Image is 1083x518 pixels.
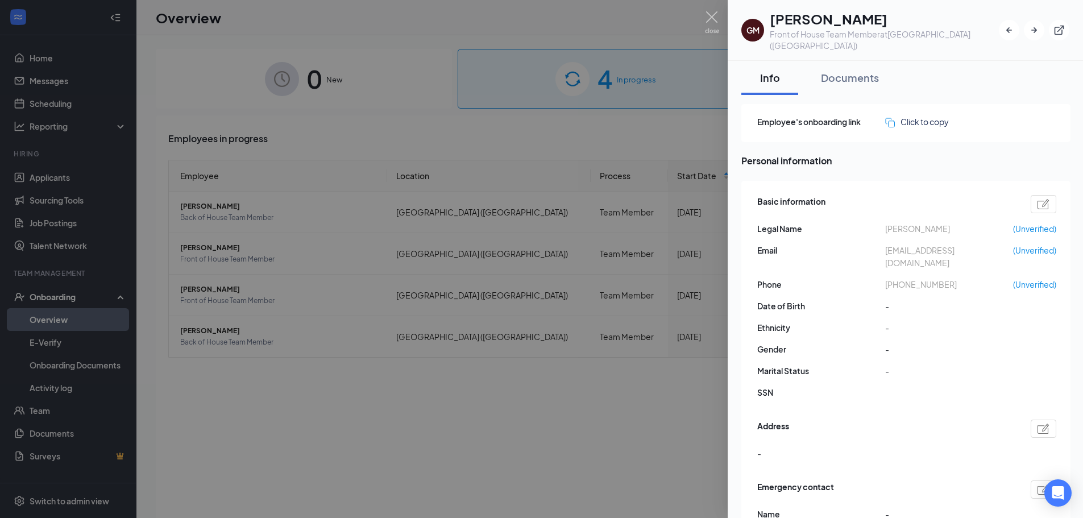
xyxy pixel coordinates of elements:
span: - [885,300,1013,312]
button: ArrowLeftNew [999,20,1019,40]
div: Info [753,71,787,85]
span: - [757,447,761,459]
span: Date of Birth [757,300,885,312]
span: Emergency contact [757,480,834,499]
span: - [885,364,1013,377]
div: GM [746,24,760,36]
span: (Unverified) [1013,278,1056,291]
span: Gender [757,343,885,355]
svg: ArrowLeftNew [1003,24,1015,36]
span: - [885,343,1013,355]
button: ExternalLink [1049,20,1069,40]
img: click-to-copy.71757273a98fde459dfc.svg [885,118,895,127]
button: Click to copy [885,115,949,128]
span: Marital Status [757,364,885,377]
h1: [PERSON_NAME] [770,9,999,28]
span: Ethnicity [757,321,885,334]
span: [PHONE_NUMBER] [885,278,1013,291]
span: SSN [757,386,885,399]
span: (Unverified) [1013,222,1056,235]
span: Employee's onboarding link [757,115,885,128]
span: [PERSON_NAME] [885,222,1013,235]
div: Documents [821,71,879,85]
div: Open Intercom Messenger [1044,479,1072,507]
svg: ExternalLink [1053,24,1065,36]
span: - [885,321,1013,334]
span: Email [757,244,885,256]
span: Phone [757,278,885,291]
span: (Unverified) [1013,244,1056,256]
span: Personal information [741,154,1070,168]
div: Front of House Team Member at [GEOGRAPHIC_DATA] ([GEOGRAPHIC_DATA]) [770,28,999,51]
span: Legal Name [757,222,885,235]
svg: ArrowRight [1028,24,1040,36]
span: Address [757,420,789,438]
button: ArrowRight [1024,20,1044,40]
span: [EMAIL_ADDRESS][DOMAIN_NAME] [885,244,1013,269]
span: Basic information [757,195,825,213]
